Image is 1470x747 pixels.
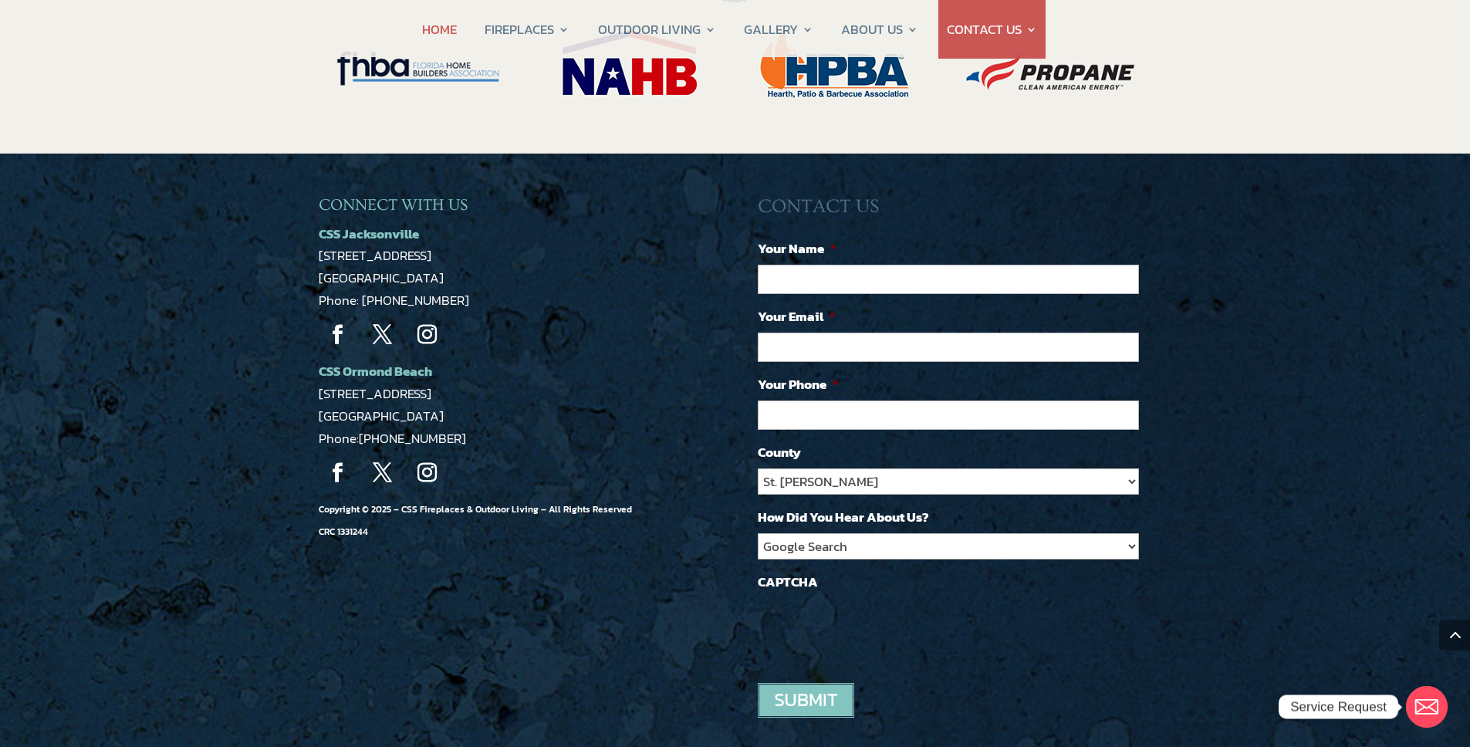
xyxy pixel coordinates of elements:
[758,444,801,461] label: County
[319,15,527,110] img: badges_FHBA
[363,454,402,492] a: Follow on X
[319,406,444,426] a: [GEOGRAPHIC_DATA]
[319,384,431,404] a: [STREET_ADDRESS]
[319,268,444,288] a: [GEOGRAPHIC_DATA]
[408,316,447,354] a: Follow on Instagram
[319,224,419,244] a: CSS Jacksonville
[319,361,432,381] a: CSS Ormond Beach
[359,428,466,448] a: [PHONE_NUMBER]
[758,376,839,393] label: Your Phone
[536,15,725,111] img: badges_NAHB
[758,308,836,325] label: Your Email
[758,683,854,718] input: Submit
[758,240,836,257] label: Your Name
[408,454,447,492] a: Follow on Instagram
[758,598,992,658] iframe: reCAPTCHA
[319,502,632,539] span: Copyright © 2025 – CSS Fireplaces & Outdoor Living – All Rights Reserved
[944,25,1152,112] img: badges_Propane
[319,316,357,354] a: Follow on Facebook
[363,316,402,354] a: Follow on X
[758,195,1151,226] h3: CONTACT US
[1406,686,1448,728] a: Email
[319,290,469,310] a: Phone: [PHONE_NUMBER]
[319,196,468,214] span: CONNECT WITH US
[319,245,431,265] a: [STREET_ADDRESS]
[735,15,938,111] img: badges_HPBA
[758,573,818,590] label: CAPTCHA
[319,428,466,448] span: Phone:
[319,525,368,539] span: CRC 1331244
[319,454,357,492] a: Follow on Facebook
[758,509,929,526] label: How Did You Hear About Us?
